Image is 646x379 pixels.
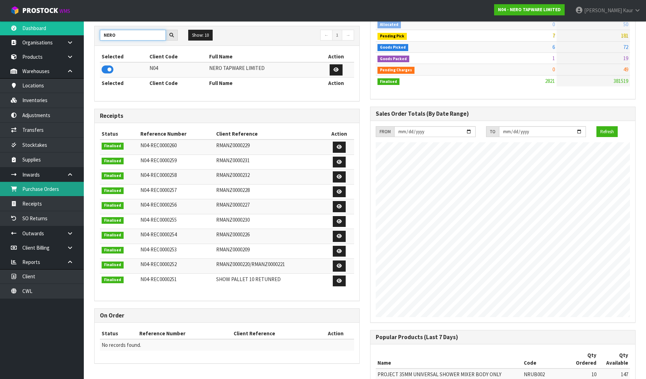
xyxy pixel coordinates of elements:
[22,6,58,15] span: ProStock
[320,30,332,41] a: ←
[188,30,213,41] button: Show: 10
[140,172,177,178] span: N04-REC0000258
[102,143,124,150] span: Finalised
[59,8,70,14] small: WMS
[216,172,250,178] span: RMANZ0000232
[207,62,318,77] td: NERO TAPWARE LIMITED
[623,66,628,73] span: 49
[102,187,124,194] span: Finalised
[318,77,354,88] th: Action
[102,277,124,284] span: Finalised
[140,231,177,238] span: N04-REC0000254
[100,328,138,339] th: Status
[377,67,414,74] span: Pending Charges
[623,55,628,62] span: 19
[100,51,148,62] th: Selected
[318,51,354,62] th: Action
[317,328,354,339] th: Action
[377,33,407,40] span: Pending Pick
[10,6,19,15] img: cube-alt.png
[100,312,354,319] h3: On Order
[614,78,628,84] span: 381519
[552,66,555,73] span: 0
[148,62,207,77] td: N04
[100,339,354,350] td: No records found.
[376,126,394,137] div: FROM
[584,7,622,14] span: [PERSON_NAME]
[102,158,124,165] span: Finalised
[494,4,565,15] a: N04 - NERO TAPWARE LIMITED
[552,32,555,39] span: 7
[216,216,250,223] span: RMANZ0000230
[377,78,399,85] span: Finalised
[102,262,124,269] span: Finalised
[232,30,354,42] nav: Page navigation
[598,350,630,369] th: Qty Available
[216,231,250,238] span: RMANZ0000226
[138,328,232,339] th: Reference Number
[377,21,401,28] span: Allocated
[207,51,318,62] th: Full Name
[148,51,207,62] th: Client Code
[216,261,285,267] span: RMANZ0000220/RMANZ0000221
[552,21,555,28] span: 0
[140,261,177,267] span: N04-REC0000252
[377,44,408,51] span: Goods Picked
[139,128,214,140] th: Reference Number
[140,216,177,223] span: N04-REC0000255
[486,126,499,137] div: TO
[376,110,630,117] h3: Sales Order Totals (By Date Range)
[140,187,177,193] span: N04-REC0000257
[332,30,342,41] a: 1
[102,202,124,209] span: Finalised
[216,246,250,253] span: RMANZ0000209
[552,44,555,50] span: 6
[100,128,139,140] th: Status
[376,350,522,369] th: Name
[140,276,177,283] span: N04-REC0000251
[568,350,598,369] th: Qty Ordered
[140,157,177,164] span: N04-REC0000259
[140,246,177,253] span: N04-REC0000253
[100,77,148,88] th: Selected
[100,30,166,41] input: Search clients
[596,126,618,137] button: Refresh
[623,7,633,14] span: Kaur
[148,77,207,88] th: Client Code
[552,55,555,62] span: 1
[325,128,354,140] th: Action
[498,7,561,13] strong: N04 - NERO TAPWARE LIMITED
[522,350,568,369] th: Code
[216,276,281,283] span: SHOW PALLET 10 RETUNRED
[207,77,318,88] th: Full Name
[377,56,409,63] span: Goods Packed
[376,334,630,341] h3: Popular Products (Last 7 Days)
[216,187,250,193] span: RMANZ0000228
[102,232,124,239] span: Finalised
[102,172,124,179] span: Finalised
[342,30,354,41] a: →
[100,113,354,119] h3: Receipts
[140,201,177,208] span: N04-REC0000256
[623,21,628,28] span: 50
[140,142,177,149] span: N04-REC0000260
[621,32,628,39] span: 181
[216,142,250,149] span: RMANZ0000229
[623,44,628,50] span: 72
[216,157,250,164] span: RMANZ0000231
[102,247,124,254] span: Finalised
[545,78,555,84] span: 2821
[216,201,250,208] span: RMANZ0000227
[102,217,124,224] span: Finalised
[232,328,317,339] th: Client Reference
[214,128,325,140] th: Client Reference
